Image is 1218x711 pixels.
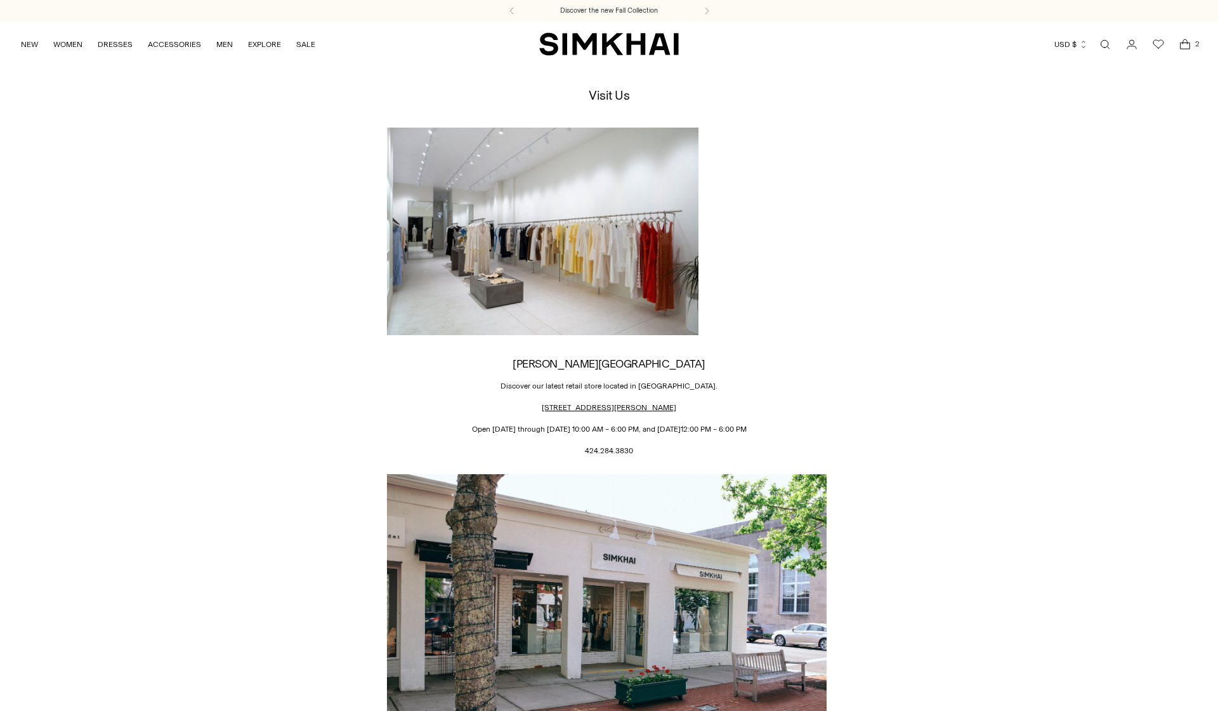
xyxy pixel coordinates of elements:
a: ACCESSORIES [148,30,201,58]
a: Go to the account page [1119,32,1144,57]
a: Open search modal [1092,32,1118,57]
p: Open [DATE] through [DATE] 10:00 AM – 6:00 PM, and [DATE] [387,423,831,435]
h1: Visit Us [589,88,629,102]
h2: [PERSON_NAME][GEOGRAPHIC_DATA] [387,357,831,369]
a: EXPLORE [248,30,281,58]
a: Open cart modal [1172,32,1198,57]
a: DRESSES [98,30,133,58]
a: WOMEN [53,30,82,58]
a: SALE [296,30,315,58]
span: 2 [1191,38,1203,50]
button: USD $ [1054,30,1088,58]
a: [STREET_ADDRESS][PERSON_NAME] [542,403,676,412]
a: SIMKHAI [539,32,679,56]
p: Discover our latest retail store located in [GEOGRAPHIC_DATA]. [387,380,831,392]
a: NEW [21,30,38,58]
a: Wishlist [1146,32,1171,57]
a: MEN [216,30,233,58]
p: 424.284.3830 [387,445,831,456]
span: 12:00 PM – 6:00 PM [681,425,747,434]
a: Discover the new Fall Collection [560,6,658,16]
